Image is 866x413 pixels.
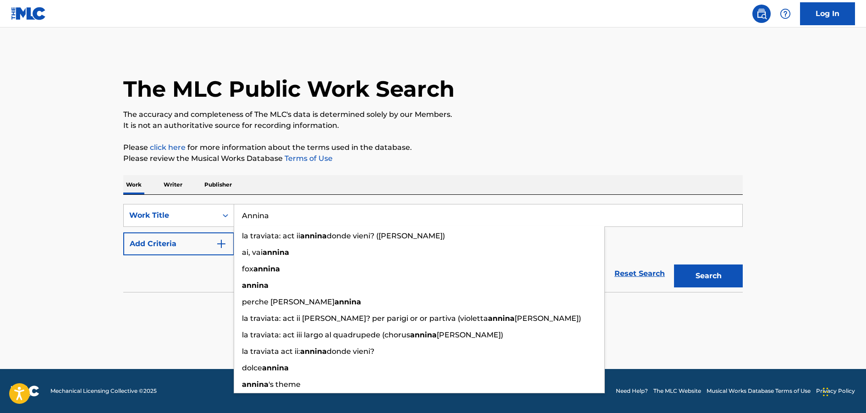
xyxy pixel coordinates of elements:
[327,231,445,240] span: donde vieni? ([PERSON_NAME])
[334,297,361,306] strong: annina
[123,204,743,292] form: Search Form
[756,8,767,19] img: search
[242,231,300,240] span: la traviata: act ii
[253,264,280,273] strong: annina
[616,387,648,395] a: Need Help?
[216,238,227,249] img: 9d2ae6d4665cec9f34b9.svg
[129,210,212,221] div: Work Title
[150,143,186,152] a: click here
[11,385,39,396] img: logo
[820,369,866,413] iframe: Chat Widget
[123,120,743,131] p: It is not an authoritative source for recording information.
[437,330,503,339] span: [PERSON_NAME])
[123,232,234,255] button: Add Criteria
[242,248,263,257] span: ai, vai
[674,264,743,287] button: Search
[410,330,437,339] strong: annina
[300,231,327,240] strong: annina
[780,8,791,19] img: help
[653,387,701,395] a: The MLC Website
[123,109,743,120] p: The accuracy and completeness of The MLC's data is determined solely by our Members.
[123,175,144,194] p: Work
[327,347,374,356] span: donde vieni?
[283,154,333,163] a: Terms of Use
[823,378,828,406] div: Drag
[269,380,301,389] span: 's theme
[707,387,811,395] a: Musical Works Database Terms of Use
[800,2,855,25] a: Log In
[11,7,46,20] img: MLC Logo
[161,175,185,194] p: Writer
[242,347,300,356] span: la traviata act ii:
[242,330,410,339] span: la traviata: act iii largo al quadrupede (chorus
[242,314,488,323] span: la traviata: act ii [PERSON_NAME]? per parigi or or partiva (violetta
[50,387,157,395] span: Mechanical Licensing Collective © 2025
[776,5,795,23] div: Help
[242,380,269,389] strong: annina
[610,264,669,284] a: Reset Search
[262,363,289,372] strong: annina
[242,297,334,306] span: perche [PERSON_NAME]
[123,153,743,164] p: Please review the Musical Works Database
[515,314,581,323] span: [PERSON_NAME])
[242,281,269,290] strong: annina
[816,387,855,395] a: Privacy Policy
[263,248,289,257] strong: annina
[488,314,515,323] strong: annina
[300,347,327,356] strong: annina
[752,5,771,23] a: Public Search
[242,363,262,372] span: dolce
[202,175,235,194] p: Publisher
[123,75,455,103] h1: The MLC Public Work Search
[242,264,253,273] span: fox
[123,142,743,153] p: Please for more information about the terms used in the database.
